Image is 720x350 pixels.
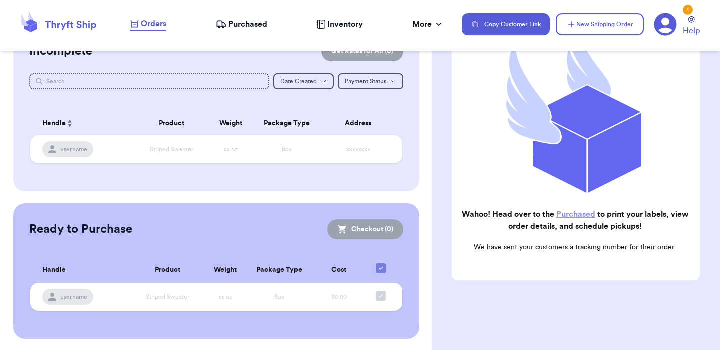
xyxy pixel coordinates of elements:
[42,118,66,129] span: Handle
[203,257,247,283] th: Weight
[282,146,292,152] span: Box
[556,210,595,218] a: Purchased
[60,145,87,153] span: username
[150,146,193,152] span: Striped Sweater
[218,294,232,300] span: xx oz
[247,257,312,283] th: Package Type
[331,294,347,300] span: $0.00
[209,111,253,135] th: Weight
[316,18,363,30] a: Inventory
[228,18,267,30] span: Purchased
[134,111,209,135] th: Product
[460,242,690,252] p: We have sent your customers a tracking number for their order.
[320,111,402,135] th: Address
[683,25,700,37] span: Help
[216,18,267,30] a: Purchased
[683,16,700,37] a: Help
[556,13,644,35] button: New Shipping Order
[224,146,238,152] span: xx oz
[29,43,92,59] h2: Incomplete
[253,111,320,135] th: Package Type
[654,13,677,36] a: 1
[146,294,189,300] span: Striped Sweater
[460,208,690,232] h2: Wahoo! Head over to the to print your labels, view order details, and schedule pickups!
[60,293,87,301] span: username
[327,18,363,30] span: Inventory
[327,219,403,239] button: Checkout (0)
[131,257,203,283] th: Product
[274,294,284,300] span: Box
[29,221,132,237] h2: Ready to Purchase
[346,146,370,152] span: xxxxxxxx
[312,257,366,283] th: Cost
[29,73,269,89] input: Search
[130,18,166,31] a: Orders
[280,78,317,84] span: Date Created
[42,265,66,275] span: Handle
[141,18,166,30] span: Orders
[321,41,403,61] button: Get Rates for All (0)
[462,13,550,35] button: Copy Customer Link
[66,117,74,129] button: Sort ascending
[412,18,444,30] div: More
[345,78,386,84] span: Payment Status
[273,73,334,89] button: Date Created
[683,5,693,15] div: 1
[338,73,403,89] button: Payment Status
